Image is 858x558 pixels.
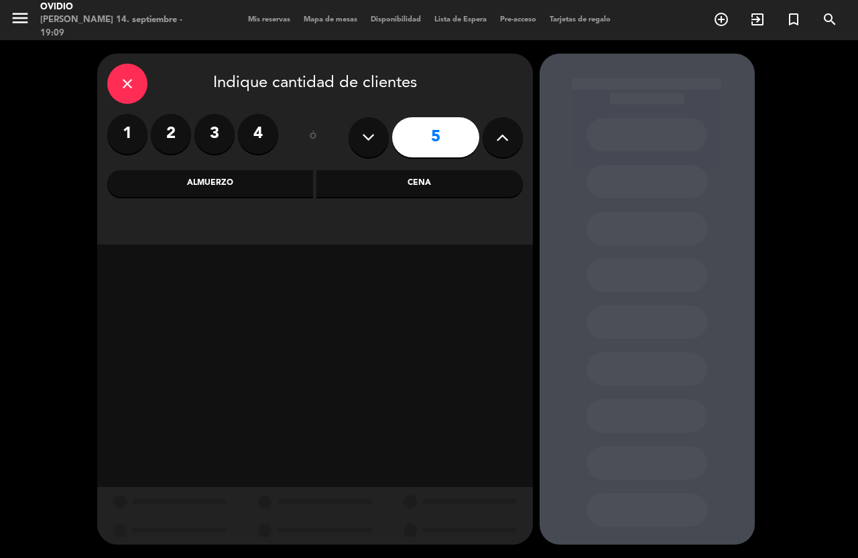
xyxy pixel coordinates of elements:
[238,114,278,154] label: 4
[107,114,147,154] label: 1
[297,16,364,23] span: Mapa de mesas
[107,170,314,197] div: Almuerzo
[364,16,428,23] span: Disponibilidad
[292,114,335,161] div: ó
[119,76,135,92] i: close
[10,8,30,33] button: menu
[543,16,617,23] span: Tarjetas de regalo
[40,1,204,14] div: Ovidio
[822,11,838,27] i: search
[241,16,297,23] span: Mis reservas
[713,11,729,27] i: add_circle_outline
[10,8,30,28] i: menu
[316,170,523,197] div: Cena
[749,11,765,27] i: exit_to_app
[194,114,235,154] label: 3
[786,11,802,27] i: turned_in_not
[493,16,543,23] span: Pre-acceso
[428,16,493,23] span: Lista de Espera
[107,64,523,104] div: Indique cantidad de clientes
[151,114,191,154] label: 2
[40,13,204,40] div: [PERSON_NAME] 14. septiembre - 19:09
